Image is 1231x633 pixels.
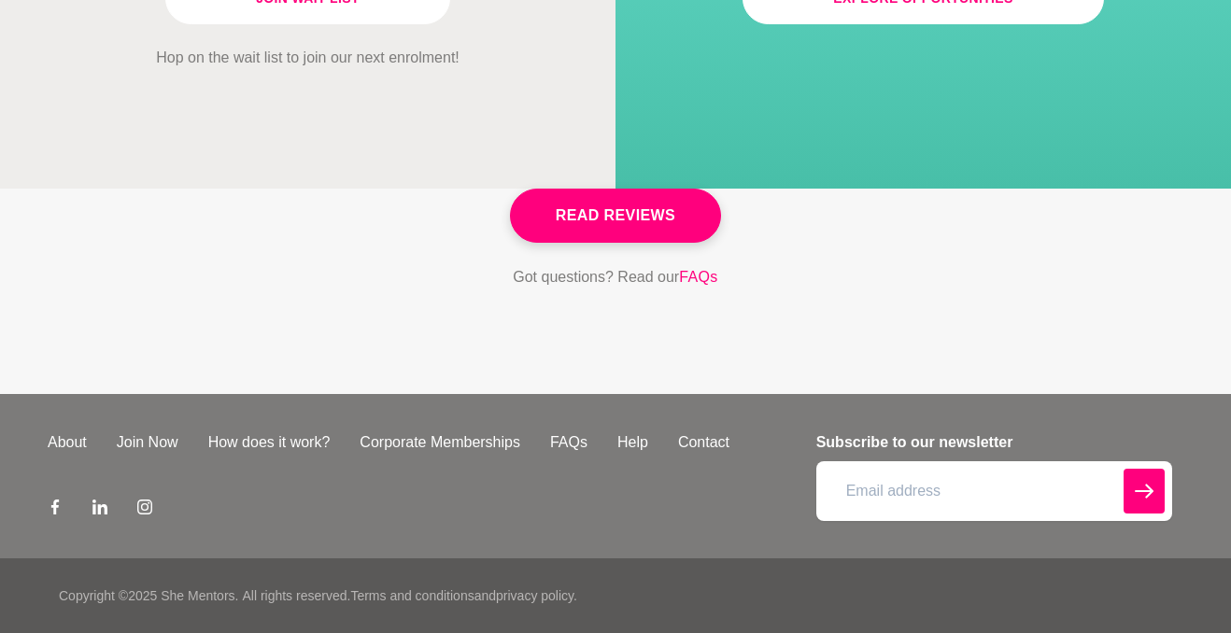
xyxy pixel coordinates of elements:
[679,265,718,289] a: FAQs
[102,431,193,454] a: Join Now
[535,431,602,454] a: FAQs
[33,431,102,454] a: About
[48,499,63,521] a: Facebook
[59,586,238,606] p: Copyright © 2025 She Mentors .
[193,431,346,454] a: How does it work?
[513,265,718,289] p: Got questions? Read our
[52,47,563,69] p: Hop on the wait list to join our next enrolment!
[92,499,107,521] a: LinkedIn
[602,431,663,454] a: Help
[242,586,576,606] p: All rights reserved. and .
[137,499,152,521] a: Instagram
[496,588,573,603] a: privacy policy
[350,588,474,603] a: Terms and conditions
[345,431,535,454] a: Corporate Memberships
[663,431,744,454] a: Contact
[816,461,1172,521] input: Email address
[816,431,1172,454] h4: Subscribe to our newsletter
[510,189,721,243] a: Read Reviews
